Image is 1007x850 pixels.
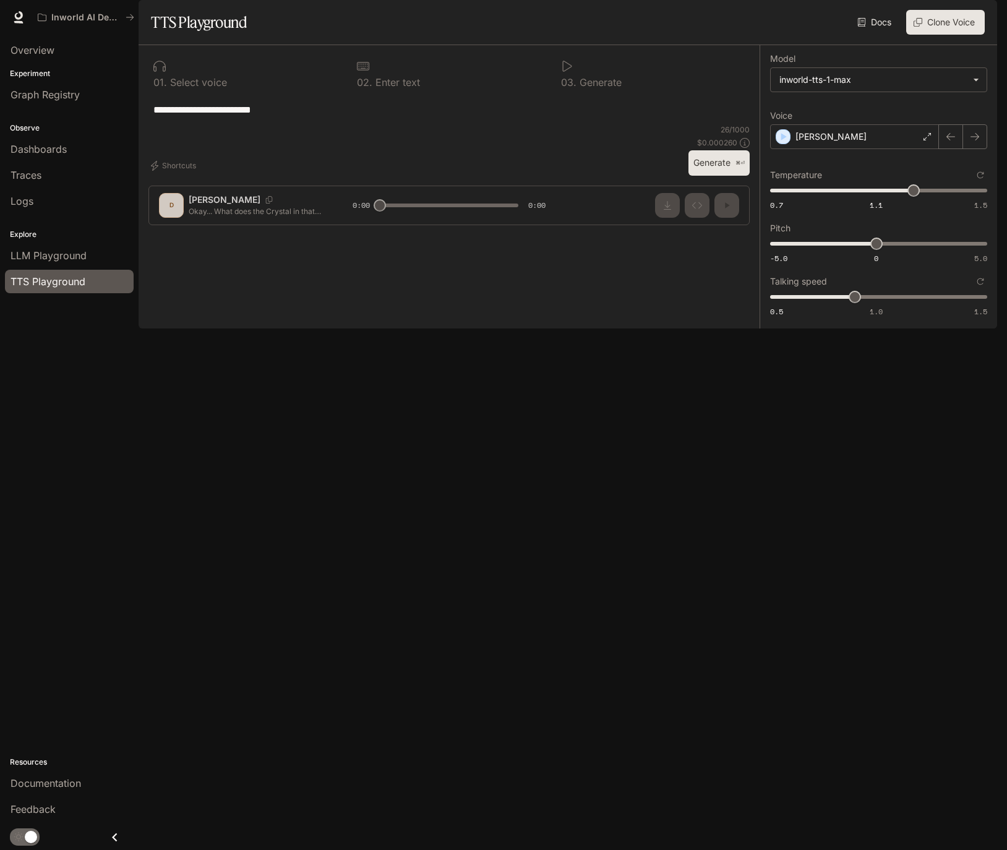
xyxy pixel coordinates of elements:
[721,124,750,135] p: 26 / 1000
[51,12,121,23] p: Inworld AI Demos
[148,156,201,176] button: Shortcuts
[770,277,827,286] p: Talking speed
[870,306,883,317] span: 1.0
[561,77,576,87] p: 0 3 .
[974,253,987,264] span: 5.0
[372,77,420,87] p: Enter text
[770,171,822,179] p: Temperature
[974,200,987,210] span: 1.5
[771,68,987,92] div: inworld-tts-1-max
[906,10,985,35] button: Clone Voice
[874,253,878,264] span: 0
[770,111,792,120] p: Voice
[770,54,795,63] p: Model
[795,131,867,143] p: [PERSON_NAME]
[770,224,791,233] p: Pitch
[770,253,787,264] span: -5.0
[735,160,745,167] p: ⌘⏎
[697,137,737,148] p: $ 0.000260
[779,74,967,86] div: inworld-tts-1-max
[870,200,883,210] span: 1.1
[167,77,227,87] p: Select voice
[688,150,750,176] button: Generate⌘⏎
[357,77,372,87] p: 0 2 .
[151,10,247,35] h1: TTS Playground
[974,306,987,317] span: 1.5
[974,275,987,288] button: Reset to default
[32,5,140,30] button: All workspaces
[153,77,167,87] p: 0 1 .
[770,306,783,317] span: 0.5
[855,10,896,35] a: Docs
[974,168,987,182] button: Reset to default
[576,77,622,87] p: Generate
[770,200,783,210] span: 0.7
